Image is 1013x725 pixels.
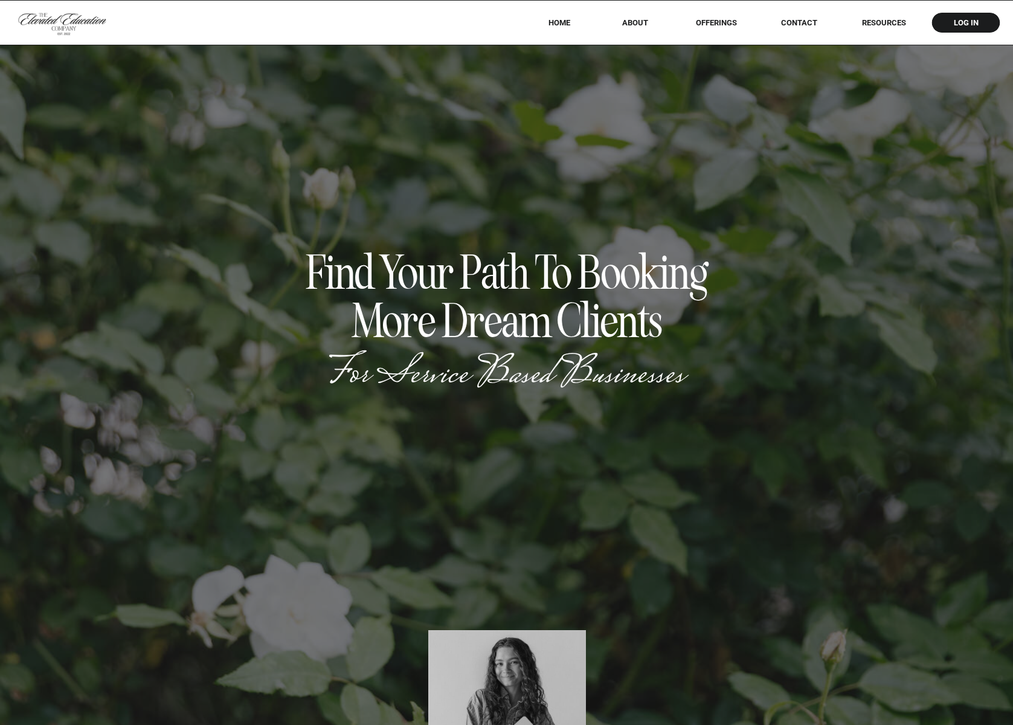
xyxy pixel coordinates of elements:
[303,250,711,343] h1: Find Your Path to Booking More Dream Clients
[845,18,922,27] a: RESOURCES
[614,18,657,27] a: About
[942,18,989,27] a: log in
[273,355,741,393] h2: for service based businesses
[678,18,754,27] a: offerings
[532,18,586,27] a: HOME
[773,18,826,27] a: Contact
